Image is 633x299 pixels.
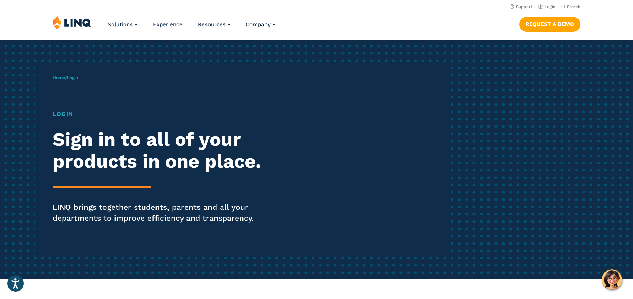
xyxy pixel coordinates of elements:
[67,75,78,80] span: Login
[510,4,532,9] a: Support
[519,15,580,31] nav: Button Navigation
[53,202,297,224] p: LINQ brings together students, parents and all your departments to improve efficiency and transpa...
[108,21,133,28] span: Solutions
[153,21,182,28] a: Experience
[53,75,78,80] span: /
[53,110,297,118] h1: Login
[108,15,275,39] nav: Primary Navigation
[198,21,226,28] span: Resources
[246,21,271,28] span: Company
[602,269,622,290] button: Hello, have a question? Let’s chat.
[53,75,65,80] a: Home
[538,4,555,9] a: Login
[53,129,297,173] h2: Sign in to all of your products in one place.
[519,17,580,31] a: Request a Demo
[108,21,137,28] a: Solutions
[246,21,275,28] a: Company
[198,21,230,28] a: Resources
[567,4,580,9] span: Search
[53,15,91,29] img: LINQ | K‑12 Software
[561,4,580,10] button: Open Search Bar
